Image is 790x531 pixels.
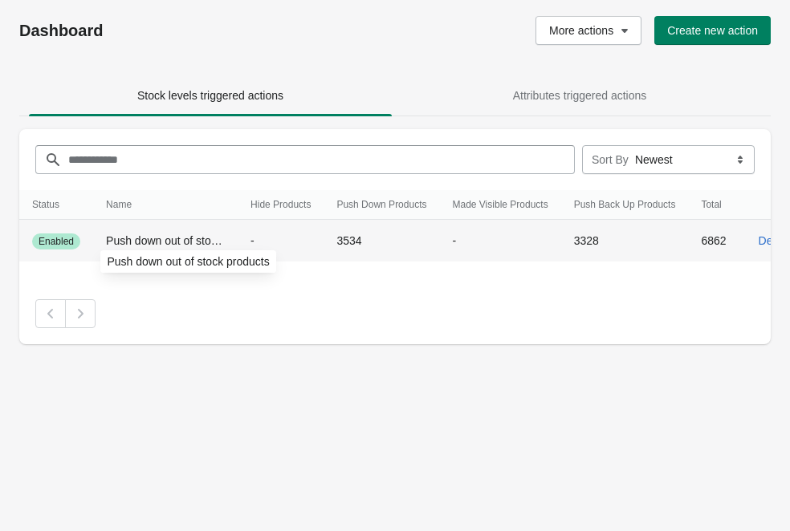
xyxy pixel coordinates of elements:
span: Enabled [39,235,74,248]
span: Attributes triggered actions [513,89,647,102]
td: 3328 [561,220,689,262]
th: Made Visible Products [439,190,560,220]
th: Name [93,190,238,220]
nav: Pagination [35,299,755,328]
th: Total [688,190,739,220]
th: Push Back Up Products [561,190,689,220]
span: Stock levels triggered actions [137,89,283,102]
span: More actions [549,24,613,37]
h1: Dashboard [19,21,313,40]
td: - [238,220,324,262]
button: Create new action [654,16,771,45]
td: 6862 [688,220,739,262]
th: Push Down Products [324,190,439,220]
th: Status [19,190,93,220]
span: Push down out of stock products [106,234,268,247]
span: Create new action [667,24,758,37]
td: - [439,220,560,262]
button: More actions [535,16,641,45]
td: 3534 [324,220,439,262]
th: Hide Products [238,190,324,220]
